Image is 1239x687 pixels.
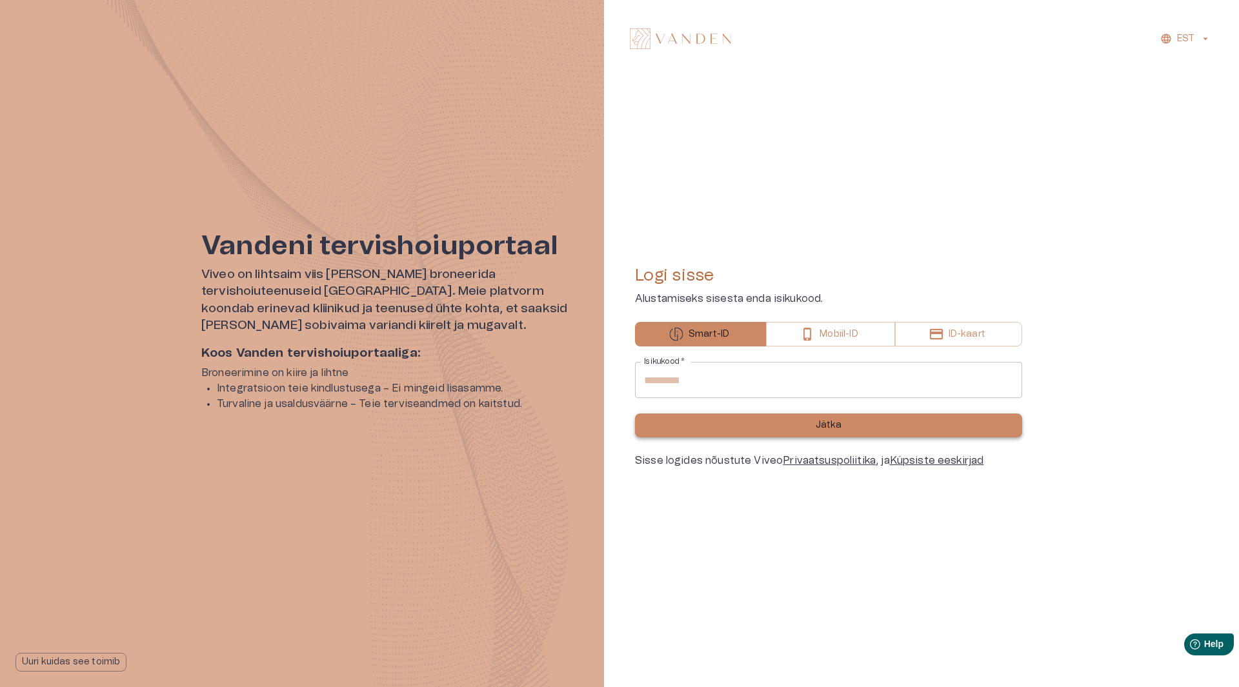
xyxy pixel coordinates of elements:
p: Jätka [816,419,842,432]
button: Smart-ID [635,322,766,346]
img: Vanden logo [630,28,731,49]
p: Alustamiseks sisesta enda isikukood. [635,291,1022,306]
p: EST [1177,32,1194,46]
p: Mobiil-ID [820,328,858,341]
a: Küpsiste eeskirjad [890,455,984,466]
div: Sisse logides nõustute Viveo , ja [635,453,1022,468]
p: ID-kaart [949,328,985,341]
button: ID-kaart [895,322,1022,346]
p: Uuri kuidas see toimib [22,655,120,669]
button: Uuri kuidas see toimib [15,653,126,672]
h4: Logi sisse [635,265,1022,286]
button: Mobiil-ID [766,322,894,346]
p: Smart-ID [689,328,729,341]
label: Isikukood [644,356,685,367]
a: Privaatsuspoliitika [783,455,876,466]
iframe: Help widget launcher [1138,628,1239,664]
button: EST [1158,30,1213,48]
button: Jätka [635,413,1022,437]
